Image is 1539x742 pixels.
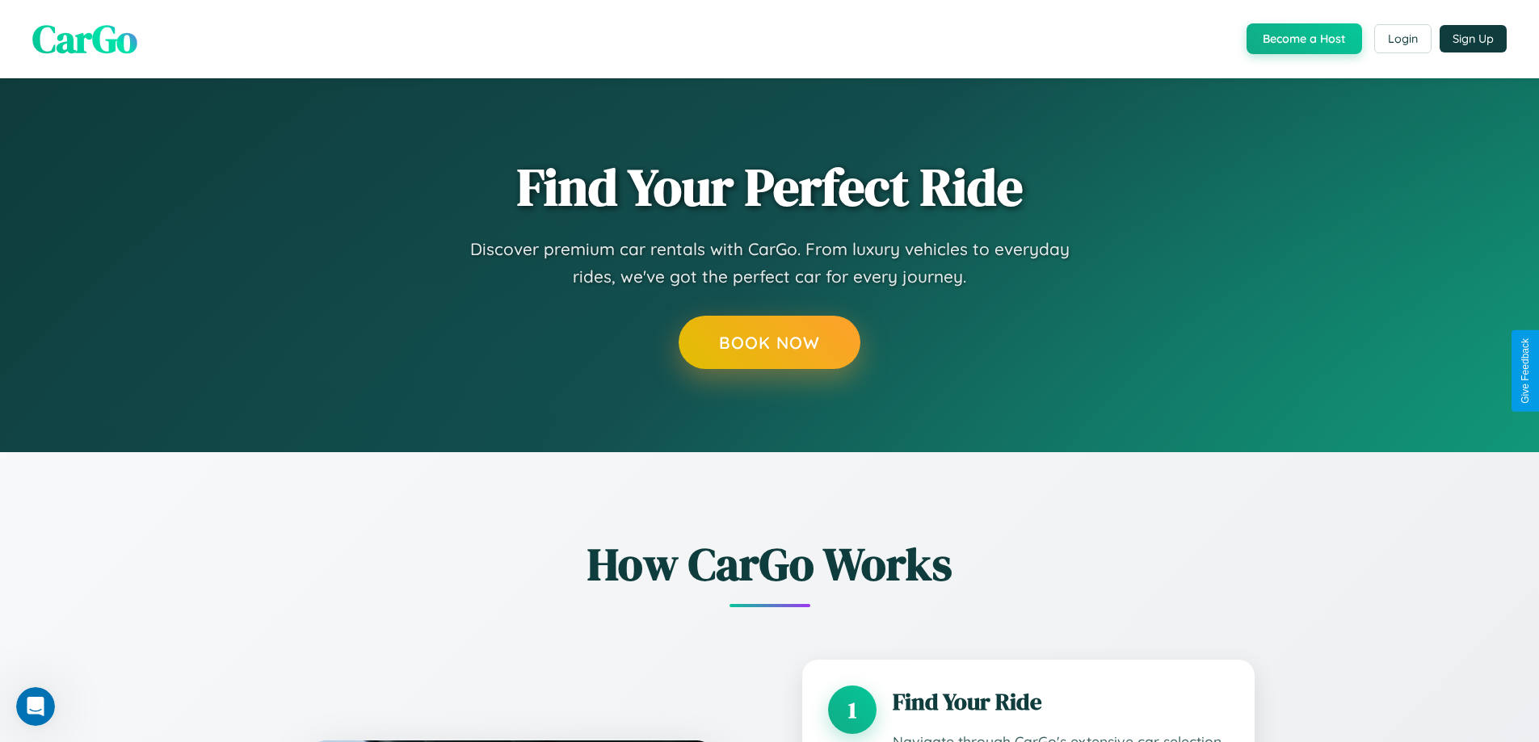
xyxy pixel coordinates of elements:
[16,687,55,726] iframe: Intercom live chat
[1247,23,1362,54] button: Become a Host
[447,236,1093,290] p: Discover premium car rentals with CarGo. From luxury vehicles to everyday rides, we've got the pe...
[1520,338,1531,404] div: Give Feedback
[1440,25,1507,52] button: Sign Up
[285,533,1255,595] h2: How CarGo Works
[679,316,860,369] button: Book Now
[517,159,1023,216] h1: Find Your Perfect Ride
[828,685,877,734] div: 1
[32,12,137,65] span: CarGo
[893,685,1229,718] h3: Find Your Ride
[1374,24,1432,53] button: Login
